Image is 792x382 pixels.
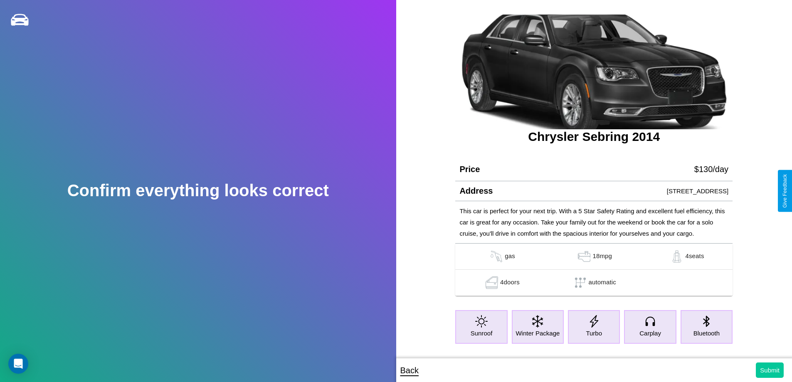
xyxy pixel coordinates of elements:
[639,328,661,339] p: Carplay
[589,276,616,289] p: automatic
[586,328,602,339] p: Turbo
[500,276,520,289] p: 4 doors
[516,328,560,339] p: Winter Package
[756,362,784,378] button: Submit
[459,205,728,239] p: This car is perfect for your next trip. With a 5 Star Safety Rating and excellent fuel efficiency...
[488,250,505,263] img: gas
[592,250,612,263] p: 18 mpg
[8,354,28,374] div: Open Intercom Messenger
[576,250,592,263] img: gas
[667,185,728,197] p: [STREET_ADDRESS]
[669,250,685,263] img: gas
[471,328,493,339] p: Sunroof
[685,250,704,263] p: 4 seats
[505,250,515,263] p: gas
[782,174,788,208] div: Give Feedback
[455,244,733,296] table: simple table
[67,181,329,200] h2: Confirm everything looks correct
[455,130,733,144] h3: Chrysler Sebring 2014
[400,363,419,378] p: Back
[693,328,720,339] p: Bluetooth
[484,276,500,289] img: gas
[459,165,480,174] h4: Price
[694,162,728,177] p: $ 130 /day
[459,186,493,196] h4: Address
